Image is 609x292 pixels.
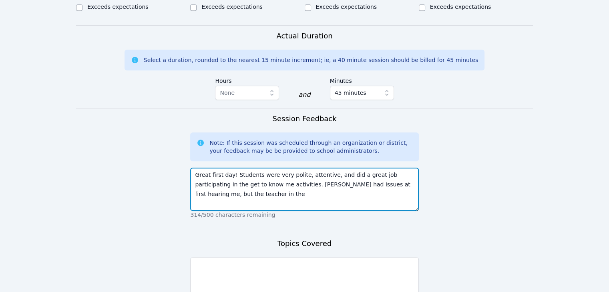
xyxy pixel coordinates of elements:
[272,113,336,124] h3: Session Feedback
[276,30,332,42] h3: Actual Duration
[190,211,418,219] p: 314/500 characters remaining
[316,4,377,10] label: Exceeds expectations
[330,74,394,86] label: Minutes
[190,168,418,211] textarea: Great first day! Students were very polite, attentive, and did a great job participating in the g...
[215,74,279,86] label: Hours
[277,238,332,249] h3: Topics Covered
[220,90,235,96] span: None
[215,86,279,100] button: None
[209,139,412,155] div: Note: If this session was scheduled through an organization or district, your feedback may be be ...
[330,86,394,100] button: 45 minutes
[144,56,478,64] div: Select a duration, rounded to the nearest 15 minute increment; ie, a 40 minute session should be ...
[87,4,148,10] label: Exceeds expectations
[430,4,491,10] label: Exceeds expectations
[201,4,262,10] label: Exceeds expectations
[335,88,366,98] span: 45 minutes
[298,90,310,100] div: and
